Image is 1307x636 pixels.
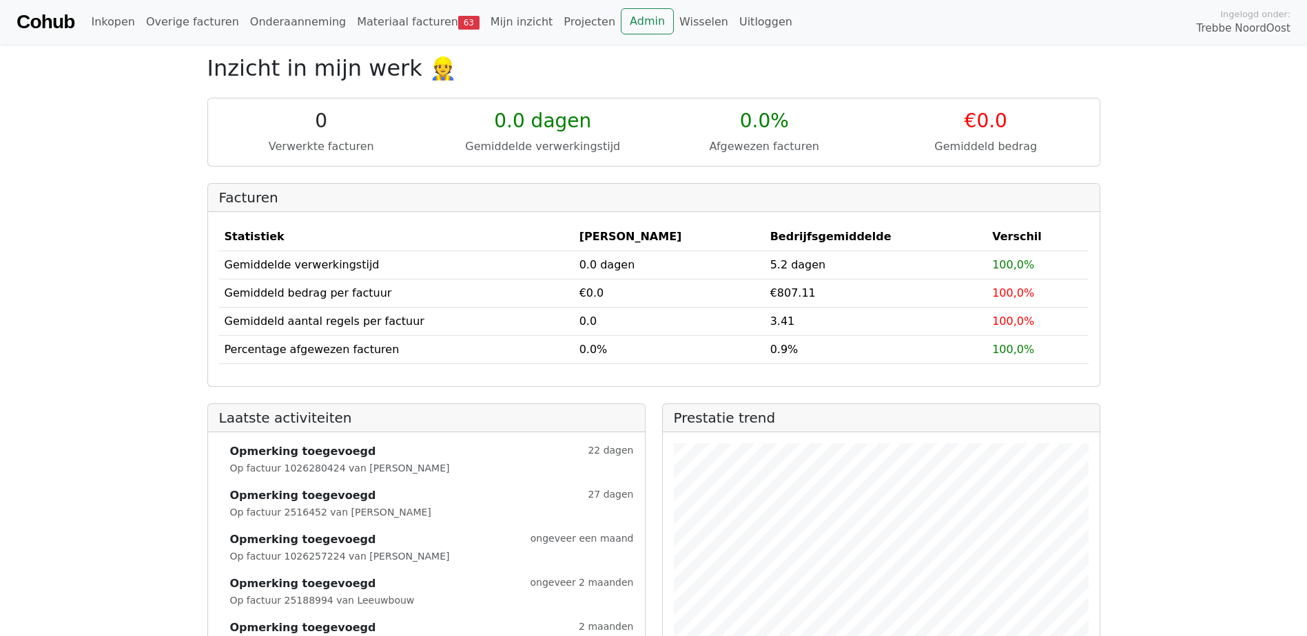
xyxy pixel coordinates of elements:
[351,8,485,36] a: Materiaal facturen63
[219,410,634,426] h2: Laatste activiteiten
[141,8,245,36] a: Overige facturen
[674,410,1089,426] h2: Prestatie trend
[662,138,867,155] div: Afgewezen facturen
[219,189,1089,206] h2: Facturen
[765,279,987,307] td: €807.11
[230,463,450,474] small: Op factuur 1026280424 van [PERSON_NAME]
[883,109,1089,133] div: €0.0
[85,8,140,36] a: Inkopen
[219,109,424,133] div: 0
[992,286,1034,299] span: 100,0%
[765,307,987,335] td: 3.41
[207,55,1100,81] h2: Inzicht in mijn werk 👷
[230,487,376,504] strong: Opmerking toegevoegd
[440,109,646,133] div: 0.0 dagen
[1197,21,1290,36] span: Trebbe NoordOost
[219,138,424,155] div: Verwerkte facturen
[17,6,74,39] a: Cohub
[531,531,634,548] small: ongeveer een maand
[245,8,351,36] a: Onderaanneming
[574,335,765,363] td: 0.0%
[992,315,1034,328] span: 100,0%
[440,138,646,155] div: Gemiddelde verwerkingstijd
[588,443,633,460] small: 22 dagen
[219,307,574,335] td: Gemiddeld aantal regels per factuur
[734,8,798,36] a: Uitloggen
[219,223,574,251] th: Statistiek
[458,16,480,30] span: 63
[992,258,1034,271] span: 100,0%
[765,251,987,279] td: 5.2 dagen
[230,551,450,562] small: Op factuur 1026257224 van [PERSON_NAME]
[765,335,987,363] td: 0.9%
[992,343,1034,356] span: 100,0%
[230,531,376,548] strong: Opmerking toegevoegd
[219,279,574,307] td: Gemiddeld bedrag per factuur
[662,109,867,133] div: 0.0%
[574,279,765,307] td: €0.0
[621,8,674,34] a: Admin
[765,223,987,251] th: Bedrijfsgemiddelde
[987,223,1088,251] th: Verschil
[579,619,633,636] small: 2 maanden
[230,507,431,518] small: Op factuur 2516452 van [PERSON_NAME]
[588,487,633,504] small: 27 dagen
[883,138,1089,155] div: Gemiddeld bedrag
[219,251,574,279] td: Gemiddelde verwerkingstijd
[230,443,376,460] strong: Opmerking toegevoegd
[1220,8,1290,21] span: Ingelogd onder:
[574,307,765,335] td: 0.0
[485,8,559,36] a: Mijn inzicht
[574,223,765,251] th: [PERSON_NAME]
[230,575,376,592] strong: Opmerking toegevoegd
[530,575,633,592] small: ongeveer 2 maanden
[674,8,734,36] a: Wisselen
[558,8,621,36] a: Projecten
[219,335,574,363] td: Percentage afgewezen facturen
[230,619,376,636] strong: Opmerking toegevoegd
[230,595,415,606] small: Op factuur 25188994 van Leeuwbouw
[574,251,765,279] td: 0.0 dagen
